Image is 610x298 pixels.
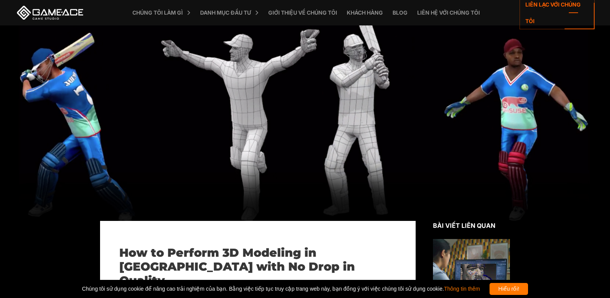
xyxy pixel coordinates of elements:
font: Hiểu rồi! [498,286,520,292]
a: Thông tin thêm [444,286,480,292]
font: Chúng tôi làm gì [132,9,183,16]
font: Danh mục đầu tư [200,9,251,16]
font: Khách hàng [347,9,383,16]
font: Blog [393,9,408,16]
font: Chúng tôi sử dụng cookie để nâng cao trải nghiệm của bạn. Bằng việc tiếp tục truy cập trang web n... [82,286,444,292]
font: Liên hệ với chúng tôi [417,9,480,16]
font: Bài viết liên quan [433,222,495,229]
font: Giới thiệu về chúng tôi [268,9,337,16]
h1: How to Perform 3D Modeling in [GEOGRAPHIC_DATA] with No Drop in Quality [119,246,396,288]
